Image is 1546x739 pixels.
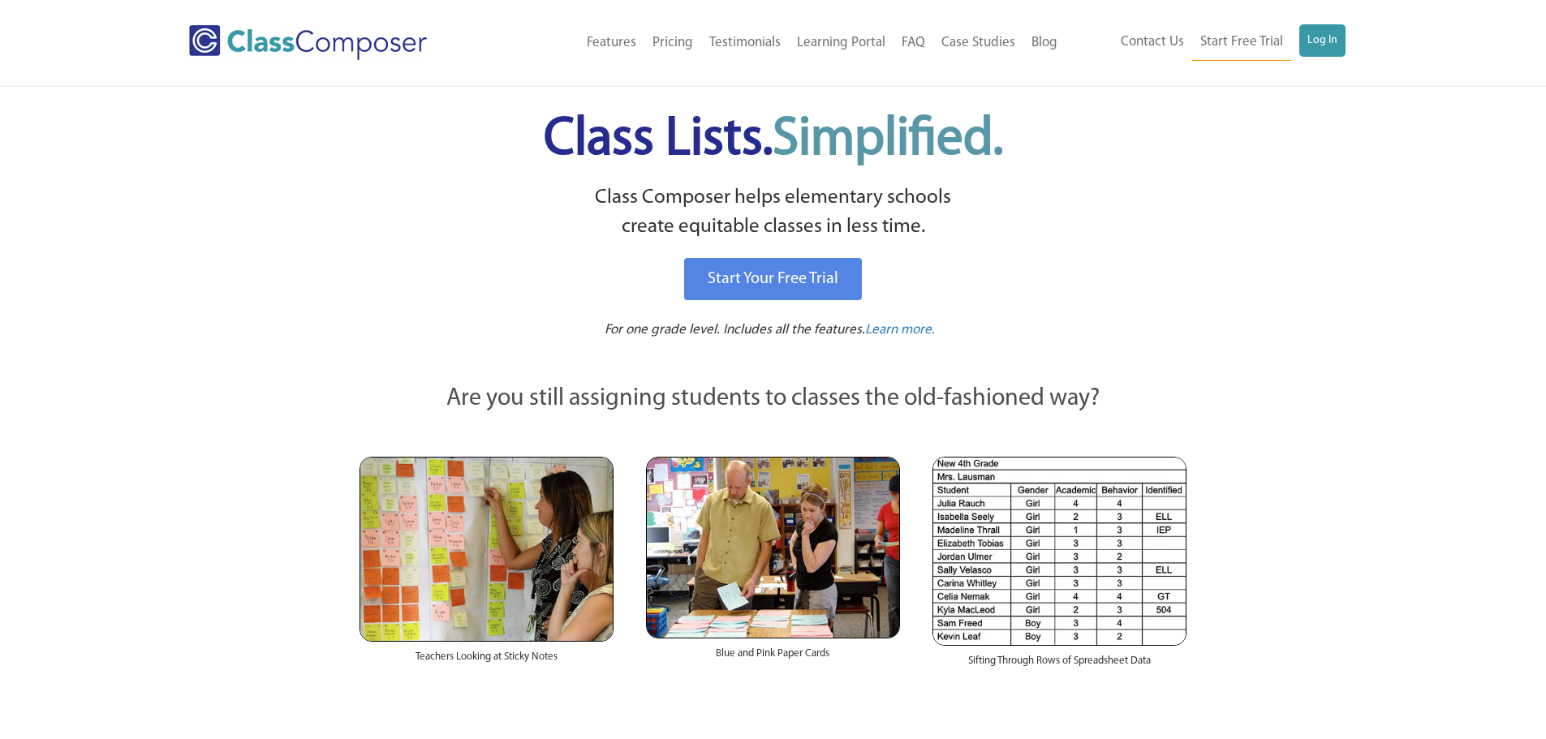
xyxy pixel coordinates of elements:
img: Spreadsheets [932,457,1186,646]
a: Case Studies [933,25,1023,61]
span: Learn more. [865,323,935,337]
nav: Header Menu [1066,24,1346,61]
span: Class Lists. [544,114,1003,166]
span: For one grade level. Includes all the features. [605,323,865,337]
img: Blue and Pink Paper Cards [646,457,900,638]
a: Learning Portal [789,25,894,61]
a: Pricing [644,25,701,61]
a: Features [579,25,644,61]
p: Class Composer helps elementary schools create equitable classes in less time. [357,183,1190,243]
img: Teachers Looking at Sticky Notes [360,457,614,642]
p: Are you still assigning students to classes the old-fashioned way? [360,381,1187,417]
nav: Header Menu [493,25,1066,61]
img: Class Composer [189,25,427,60]
a: Log In [1299,24,1346,57]
a: Blog [1023,25,1066,61]
span: Start Your Free Trial [708,271,838,287]
div: Blue and Pink Paper Cards [646,638,900,677]
div: Sifting Through Rows of Spreadsheet Data [932,646,1186,685]
a: Contact Us [1113,24,1192,60]
a: Testimonials [701,25,789,61]
div: Teachers Looking at Sticky Notes [360,642,614,681]
a: Start Free Trial [1192,24,1291,61]
span: Simplified. [773,114,1003,166]
a: FAQ [894,25,933,61]
a: Learn more. [865,320,935,341]
a: Start Your Free Trial [684,258,862,300]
